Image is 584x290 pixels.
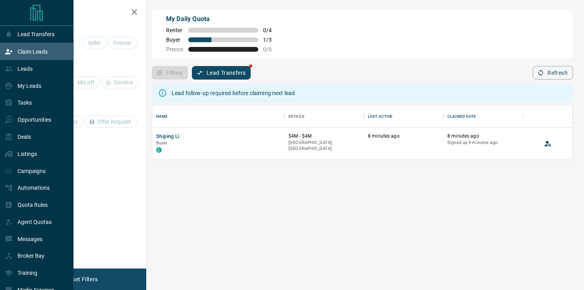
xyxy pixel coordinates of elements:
button: View Lead [542,138,554,150]
button: Reset Filters [60,272,103,286]
div: Details [284,105,364,128]
p: My Daily Quota [166,14,280,24]
span: 0 / 4 [263,27,280,33]
span: Buyer [156,140,168,146]
span: 1 / 3 [263,37,280,43]
p: 8 minutes ago [447,133,519,140]
div: Claimed Date [443,105,523,128]
div: Name [156,105,168,128]
p: [GEOGRAPHIC_DATA], [GEOGRAPHIC_DATA] [288,140,360,152]
button: Refresh [533,66,573,80]
div: Lead follow-up required before claiming next lead [172,86,295,100]
span: Renter [166,27,184,33]
button: Shiping Li [156,133,180,140]
svg: View Lead [544,140,552,148]
div: Claimed Date [447,105,476,128]
p: 8 minutes ago [368,133,439,140]
div: Last Active [364,105,443,128]
button: Lead Transfers [192,66,251,80]
div: Details [288,105,304,128]
h2: Filters [25,8,138,18]
p: $4M - $4M [288,133,360,140]
span: Buyer [166,37,184,43]
div: Name [152,105,284,128]
span: Precon [166,46,184,53]
div: Last Active [368,105,393,128]
p: Signed up 9 minutes ago [447,140,519,146]
div: condos.ca [156,147,162,153]
span: 0 / 0 [263,46,280,53]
